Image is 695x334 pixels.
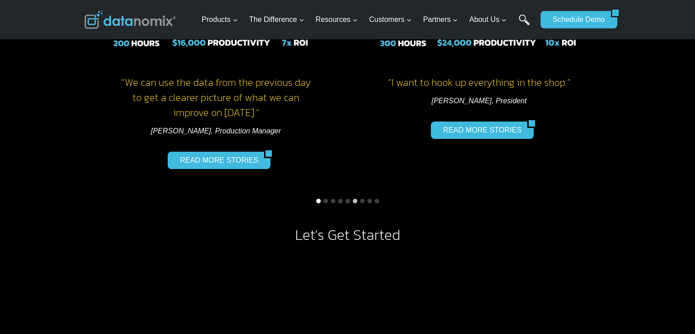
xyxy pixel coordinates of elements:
h4: “ I want to hook up everything in the shop.” [357,75,602,90]
nav: Primary Navigation [198,5,536,35]
a: Search [519,14,530,35]
span: Customers [369,14,412,26]
button: Go to slide 4 [338,199,343,203]
button: Go to slide 7 [360,199,365,203]
span: The Difference [249,14,304,26]
button: Go to slide 8 [367,199,372,203]
span: Partners [423,14,458,26]
a: Schedule Demo [541,11,611,28]
button: Go to slide 2 [324,199,328,203]
button: Go to slide 9 [375,199,379,203]
ul: Select a slide to show [85,197,611,205]
h4: “ We can use the data from the previous day to get a clearer picture of what we can improve on [D... [94,75,339,120]
span: Resources [316,14,358,26]
h2: Let’s Get Started [85,228,611,242]
a: READ MORE STORIES [168,152,264,169]
button: Go to slide 5 [345,199,350,203]
span: Products [202,14,238,26]
a: READ MORE STORIES [431,122,527,139]
span: About Us [469,14,507,26]
button: Go to slide 3 [331,199,335,203]
em: [PERSON_NAME], Production Manager [151,127,281,135]
button: Go to slide 1 [316,199,321,203]
button: Go to slide 6 [353,199,357,203]
em: [PERSON_NAME], President [431,97,526,105]
img: Datanomix [85,11,176,29]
